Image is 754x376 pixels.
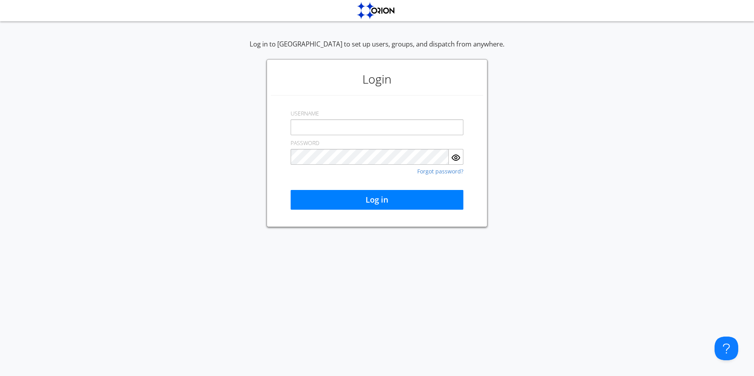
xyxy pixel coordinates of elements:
label: USERNAME [291,110,319,117]
div: Log in to [GEOGRAPHIC_DATA] to set up users, groups, and dispatch from anywhere. [250,39,504,59]
button: Show Password [449,149,463,165]
button: Log in [291,190,463,210]
img: eye.svg [451,153,461,162]
label: PASSWORD [291,139,319,147]
a: Forgot password? [417,169,463,174]
iframe: Toggle Customer Support [715,337,738,360]
input: Password [291,149,449,165]
h1: Login [271,63,483,95]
